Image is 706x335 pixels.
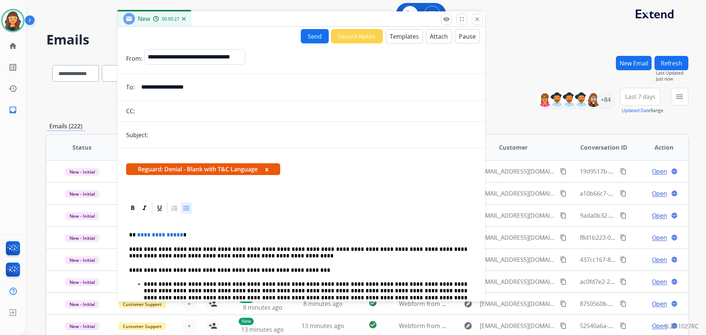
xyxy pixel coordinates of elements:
[597,91,614,108] div: +84
[622,107,663,114] span: Range
[480,167,556,176] span: [EMAIL_ADDRESS][DOMAIN_NAME]
[580,300,694,308] span: 8750560b-9b42-4b10-9711-e84306c339b9
[65,168,99,176] span: New - Initial
[154,203,165,214] div: Underline
[480,189,556,198] span: [EMAIL_ADDRESS][DOMAIN_NAME]
[628,135,688,160] th: Action
[241,325,284,334] span: 13 minutes ago
[208,321,217,330] mat-icon: person_add
[580,189,694,197] span: a10b66c7-5a78-474b-9b21-8db1169c3304
[671,278,678,285] mat-icon: language
[8,63,17,72] mat-icon: list_alt
[118,300,166,308] span: Customer Support
[671,234,678,241] mat-icon: language
[399,300,566,308] span: Webform from [EMAIL_ADDRESS][DOMAIN_NAME] on [DATE]
[652,255,667,264] span: Open
[652,321,667,330] span: Open
[8,106,17,114] mat-icon: inbox
[72,143,92,152] span: Status
[368,298,377,307] mat-icon: check_circle
[480,299,556,308] span: [EMAIL_ADDRESS][DOMAIN_NAME]
[188,321,191,330] span: +
[480,321,556,330] span: [EMAIL_ADDRESS][DOMAIN_NAME]
[560,300,567,307] mat-icon: content_copy
[620,322,627,329] mat-icon: content_copy
[65,234,99,242] span: New - Initial
[580,143,627,152] span: Conversation ID
[580,278,688,286] span: ac0fd7e2-258e-44bb-9e9f-0f83e65f114e
[671,212,678,219] mat-icon: language
[65,300,99,308] span: New - Initial
[671,300,678,307] mat-icon: language
[301,29,329,43] button: Send
[126,107,135,115] p: CC:
[459,16,465,22] mat-icon: fullscreen
[652,299,667,308] span: Open
[474,16,481,22] mat-icon: close
[580,322,694,330] span: 52540a6a-eccb-461e-b0a2-817e3a7a3d8d
[620,300,627,307] mat-icon: content_copy
[399,322,566,330] span: Webform from [EMAIL_ADDRESS][DOMAIN_NAME] on [DATE]
[652,233,667,242] span: Open
[671,190,678,197] mat-icon: language
[655,56,688,70] button: Refresh
[652,167,667,176] span: Open
[182,296,197,311] button: +
[665,322,699,331] p: 0.20.1027RC
[162,16,179,22] span: 00:00:27
[126,163,280,175] span: Reguard: Denial - Blank with T&C Language
[656,70,688,76] span: Last Updated:
[580,256,689,264] span: 437cc167-8ae2-41c7-8fb2-7395c3a0f692
[480,255,556,264] span: [EMAIL_ADDRESS][DOMAIN_NAME]
[188,299,191,308] span: +
[560,190,567,197] mat-icon: content_copy
[65,278,99,286] span: New - Initial
[139,203,150,214] div: Italic
[8,42,17,50] mat-icon: home
[580,234,691,242] span: f8d1b223-08a2-4485-b95f-87eecc97db40
[368,320,377,329] mat-icon: check_circle
[560,256,567,263] mat-icon: content_copy
[620,88,660,106] button: Last 7 days
[652,277,667,286] span: Open
[620,278,627,285] mat-icon: content_copy
[8,84,17,93] mat-icon: history
[671,168,678,175] mat-icon: language
[46,122,85,131] p: Emails (222)
[616,56,652,70] button: New Email
[303,300,343,308] span: 8 minutes ago
[620,256,627,263] mat-icon: content_copy
[3,10,23,31] img: avatar
[46,32,688,47] h2: Emails
[560,278,567,285] mat-icon: content_copy
[560,212,567,219] mat-icon: content_copy
[426,29,452,43] button: Attach
[620,234,627,241] mat-icon: content_copy
[239,318,254,325] p: New
[620,212,627,219] mat-icon: content_copy
[480,277,556,286] span: [EMAIL_ADDRESS][DOMAIN_NAME]
[560,322,567,329] mat-icon: content_copy
[656,76,688,82] span: Just now
[65,212,99,220] span: New - Initial
[675,92,684,101] mat-icon: menu
[560,168,567,175] mat-icon: content_copy
[560,234,567,241] mat-icon: content_copy
[243,303,282,311] span: 8 minutes ago
[126,54,142,63] p: From:
[464,299,473,308] mat-icon: explore
[331,29,383,43] button: Secure Notes
[480,233,556,242] span: [EMAIL_ADDRESS][DOMAIN_NAME]
[182,318,197,333] button: +
[65,322,99,330] span: New - Initial
[138,15,150,23] span: New
[127,203,138,214] div: Bold
[126,83,135,92] p: To:
[652,189,667,198] span: Open
[464,321,473,330] mat-icon: explore
[126,131,148,139] p: Subject:
[208,299,217,308] mat-icon: person_add
[480,211,556,220] span: [EMAIL_ADDRESS][DOMAIN_NAME]
[620,168,627,175] mat-icon: content_copy
[455,29,480,43] button: Pause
